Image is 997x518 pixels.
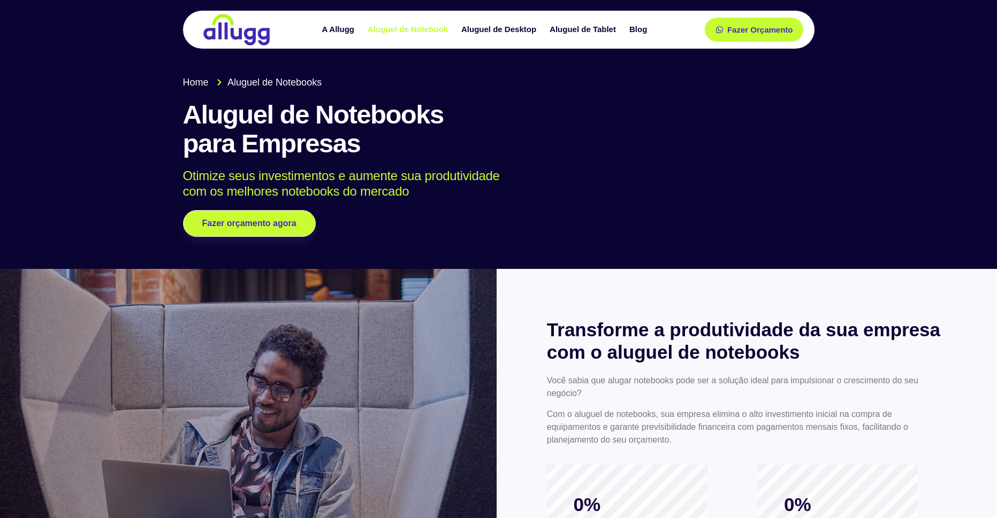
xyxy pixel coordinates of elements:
[705,18,804,42] a: Fazer Orçamento
[183,210,316,237] a: Fazer orçamento agora
[544,20,624,39] a: Aluguel de Tablet
[316,20,362,39] a: A Allugg
[183,168,799,199] p: Otimize seus investimentos e aumente sua produtividade com os melhores notebooks do mercado
[362,20,456,39] a: Aluguel de Notebook
[757,493,838,516] span: 0%
[183,75,209,90] span: Home
[547,319,947,364] h2: Transforme a produtividade da sua empresa com o aluguel de notebooks
[183,100,815,158] h1: Aluguel de Notebooks para Empresas
[727,26,793,34] span: Fazer Orçamento
[225,75,322,90] span: Aluguel de Notebooks
[202,219,296,228] span: Fazer orçamento agora
[456,20,544,39] a: Aluguel de Desktop
[547,493,627,516] span: 0%
[547,374,947,400] p: Você sabia que alugar notebooks pode ser a solução ideal para impulsionar o crescimento do seu ne...
[624,20,655,39] a: Blog
[547,408,947,446] p: Com o aluguel de notebooks, sua empresa elimina o alto investimento inicial na compra de equipame...
[202,13,271,46] img: locação de TI é Allugg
